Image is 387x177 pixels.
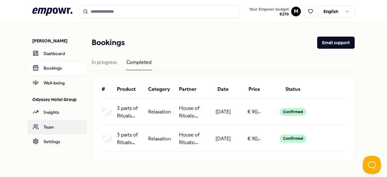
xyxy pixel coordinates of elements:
[363,156,381,174] iframe: Help Scout Beacon - Open
[247,5,291,18] a: Your Empowr budget€270
[28,61,87,75] a: Bookings
[247,108,261,116] p: € 90,-
[32,38,87,44] p: [PERSON_NAME]
[249,12,289,17] span: € 270
[179,85,205,93] div: Partner
[317,37,355,49] button: Email support
[216,108,231,116] p: [DATE]
[280,108,306,116] div: Confirmed
[28,76,87,90] a: Well-being
[28,120,87,134] a: Team
[241,85,267,93] div: Price
[148,135,171,143] p: Relaxation
[92,58,117,70] div: In progress
[179,131,205,146] p: House of Rituals: Mindspa
[248,6,290,18] button: Your Empowr budget€270
[249,7,289,12] span: Your Empowr budget
[117,85,143,93] div: Product
[92,37,125,49] h1: Bookings
[291,7,301,16] button: M
[272,85,314,93] div: Status
[148,108,171,116] p: Relaxation
[210,85,236,93] div: Date
[117,131,143,146] p: 3 parts of Rituals Mindspa
[179,104,205,120] p: House of Rituals: Mindspa
[28,46,87,61] a: Dashboard
[32,97,87,103] p: Odyssey Hotel Group
[28,105,87,120] a: Insights
[80,5,240,18] input: Search for products, categories or subcategories
[126,58,151,70] div: Completed
[280,135,306,143] div: Confirmed
[148,85,174,93] div: Category
[28,134,87,149] a: Settings
[117,104,143,120] p: 3 parts of Rituals Mindspa
[216,135,231,143] p: [DATE]
[247,135,261,143] p: € 90,-
[102,85,112,93] div: #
